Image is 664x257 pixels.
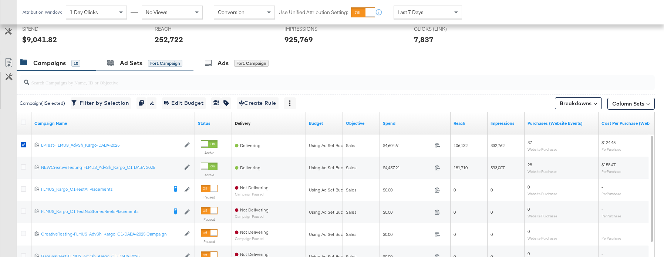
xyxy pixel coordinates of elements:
span: Last 7 Days [398,9,424,16]
span: Conversion [218,9,245,16]
span: IMPRESSIONS [284,26,340,33]
span: Create Rule [239,99,276,108]
span: - [601,206,603,212]
a: CreativeTesting-FLMUS_AdvSh_Kargo_C1-DABA-2025 Campaign [41,231,181,237]
span: Not Delivering [240,207,269,213]
button: Filter by Selection [71,97,131,109]
span: Not Delivering [240,251,269,257]
div: Campaign ( 1 Selected) [20,100,65,107]
span: Delivering [240,165,260,170]
sub: Campaign Paused [235,192,269,196]
div: Campaigns [33,59,66,67]
span: 0 [454,209,456,215]
sub: Website Purchases [528,147,557,151]
sub: Website Purchases [528,236,557,240]
span: Sales [346,143,357,148]
div: NEWCreativeTesting-FLMUS_AdvSh_Kargo_C1-DABA-2025 [41,164,181,170]
span: - [601,228,603,234]
div: $9,041.82 [22,34,57,45]
a: The number of times your ad was served. On mobile apps an ad is counted as served the first time ... [491,120,522,126]
div: Using Ad Set Budget [309,209,350,215]
div: Using Ad Set Budget [309,143,350,148]
a: Shows the current state of your Ad Campaign. [198,120,229,126]
span: $124.45 [601,140,616,145]
label: Paused [201,239,218,244]
div: Using Ad Set Budget [309,231,350,237]
div: Attribution Window: [22,10,62,15]
span: Sales [346,209,357,215]
span: 0 [491,209,493,215]
span: 1 Day Clicks [70,9,98,16]
div: for 1 Campaign [148,60,182,67]
button: Column Sets [607,98,655,110]
a: NEWCreativeTesting-FLMUS_AdvSh_Kargo_C1-DABA-2025 [41,164,181,171]
span: 37 [528,140,532,145]
a: The number of people your ad was served to. [454,120,485,126]
span: - [601,251,603,256]
button: Breakdowns [555,97,602,109]
span: Filter by Selection [73,99,129,108]
a: FLMUS_Kargo_C1-TestAllPlacements [41,186,168,194]
div: for 1 Campaign [234,60,269,67]
div: 7,837 [414,34,434,45]
div: 252,722 [155,34,183,45]
span: $0.00 [383,209,432,215]
a: The number of times a purchase was made tracked by your Custom Audience pixel on your website aft... [528,120,596,126]
sub: Website Purchases [528,169,557,174]
a: Your campaign name. [34,120,192,126]
a: FLMUS_Kargo_C1-TestNoStoriesReelsPlacements [41,208,168,216]
label: Active [201,173,218,177]
a: The total amount spent to date. [383,120,448,126]
span: Delivering [240,143,260,148]
button: Edit Budget [162,97,206,109]
div: Delivery [235,120,250,126]
span: $4,604.61 [383,143,432,148]
span: Sales [346,187,357,193]
span: REACH [155,26,210,33]
label: Use Unified Attribution Setting: [279,9,348,16]
div: FLMUS_Kargo_C1-TestNoStoriesReelsPlacements [41,208,168,214]
span: $4,437.21 [383,165,432,170]
span: CLICKS (LINK) [414,26,469,33]
span: Sales [346,165,357,170]
sub: Website Purchases [528,214,557,218]
div: Ad Sets [120,59,142,67]
span: 0 [528,228,530,234]
sub: Campaign Paused [235,237,269,241]
div: 925,769 [284,34,313,45]
span: $0.00 [383,187,432,193]
sub: Per Purchase [601,214,621,218]
span: 0 [491,187,493,193]
span: 332,762 [491,143,505,148]
div: FLMUS_Kargo_C1-TestAllPlacements [41,186,168,192]
span: SPEND [22,26,78,33]
sub: Campaign Paused [235,214,269,218]
span: $158.47 [601,162,616,167]
label: Paused [201,195,218,200]
div: LPTest-FLMUS_AdvSh_Kargo-DABA-2025 [41,142,181,148]
span: 0 [491,231,493,237]
sub: Per Purchase [601,147,621,151]
span: 0 [528,206,530,212]
span: Not Delivering [240,229,269,235]
label: Paused [201,217,218,222]
span: Sales [346,231,357,237]
span: 28 [528,162,532,167]
span: - [601,184,603,190]
span: 106,132 [454,143,468,148]
div: Ads [218,59,229,67]
sub: Per Purchase [601,169,621,174]
span: No Views [146,9,168,16]
button: Create Rule [237,97,279,109]
sub: Website Purchases [528,191,557,196]
span: 0 [454,187,456,193]
sub: Per Purchase [601,191,621,196]
a: The maximum amount you're willing to spend on your ads, on average each day or over the lifetime ... [309,120,340,126]
div: 10 [71,60,80,67]
span: 593,007 [491,165,505,170]
input: Search Campaigns by Name, ID or Objective [29,72,597,87]
a: Reflects the ability of your Ad Campaign to achieve delivery based on ad states, schedule and bud... [235,120,250,126]
label: Active [201,150,218,155]
span: 0 [454,231,456,237]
